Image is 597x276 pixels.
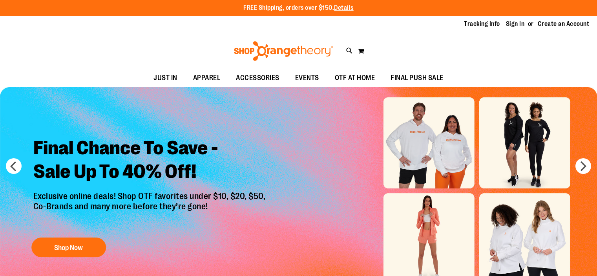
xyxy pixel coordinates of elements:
span: OTF AT HOME [335,69,375,87]
button: prev [6,158,22,174]
p: FREE Shipping, orders over $150. [243,4,354,13]
button: next [575,158,591,174]
a: Sign In [506,20,525,28]
a: Tracking Info [464,20,500,28]
a: Create an Account [538,20,590,28]
h2: Final Chance To Save - Sale Up To 40% Off! [27,130,274,191]
span: APPAREL [193,69,221,87]
img: Shop Orangetheory [233,41,334,61]
span: EVENTS [295,69,319,87]
span: FINAL PUSH SALE [391,69,444,87]
span: ACCESSORIES [236,69,279,87]
span: JUST IN [153,69,177,87]
p: Exclusive online deals! Shop OTF favorites under $10, $20, $50, Co-Brands and many more before th... [27,191,274,230]
button: Shop Now [31,238,106,257]
a: Details [334,4,354,11]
